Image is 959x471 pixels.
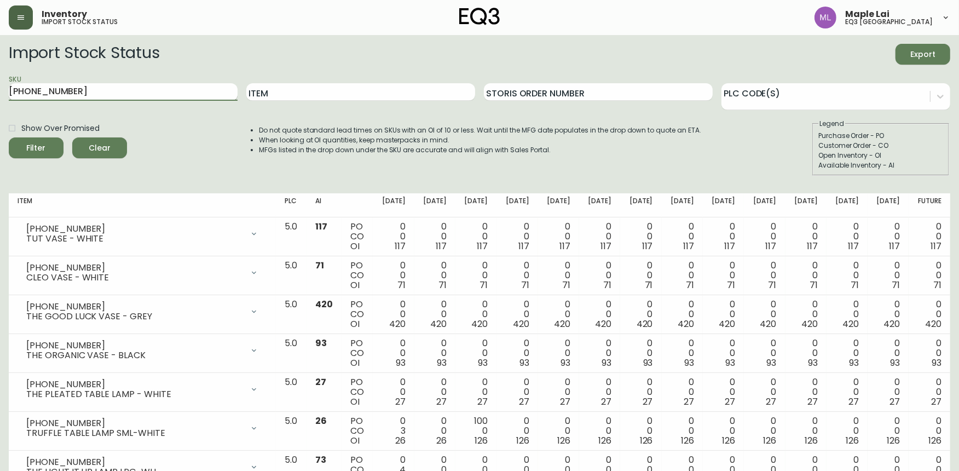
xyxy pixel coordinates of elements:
[505,261,529,290] div: 0 0
[26,428,243,438] div: TRUFFLE TABLE LAMP SML-WHITE
[27,141,46,155] div: Filter
[350,222,364,251] div: PO CO
[560,395,570,408] span: 27
[766,240,777,252] span: 117
[753,416,776,446] div: 0 0
[835,416,859,446] div: 0 0
[42,10,87,19] span: Inventory
[471,318,488,330] span: 420
[887,434,900,447] span: 126
[814,7,836,28] img: 61e28cffcf8cc9f4e300d877dd684943
[382,416,405,446] div: 0 3
[505,377,529,407] div: 0 0
[818,141,943,151] div: Customer Order - CO
[307,193,342,217] th: AI
[703,193,744,217] th: [DATE]
[559,240,570,252] span: 117
[671,300,694,329] div: 0 0
[436,240,447,252] span: 117
[395,395,406,408] span: 27
[807,240,818,252] span: 117
[259,135,701,145] li: When looking at OI quantities, keep masterpacks in mind.
[794,222,818,251] div: 0 0
[547,222,570,251] div: 0 0
[600,240,611,252] span: 117
[766,395,777,408] span: 27
[350,240,360,252] span: OI
[845,19,933,25] h5: eq3 [GEOGRAPHIC_DATA]
[464,416,488,446] div: 100 0
[794,338,818,368] div: 0 0
[350,338,364,368] div: PO CO
[712,300,735,329] div: 0 0
[18,377,267,401] div: [PHONE_NUMBER]THE PLEATED TABLE LAMP - WHITE
[753,222,776,251] div: 0 0
[588,338,611,368] div: 0 0
[389,318,406,330] span: 420
[785,193,827,217] th: [DATE]
[725,357,735,369] span: 93
[350,416,364,446] div: PO CO
[547,338,570,368] div: 0 0
[382,222,405,251] div: 0 0
[315,337,327,349] span: 93
[464,222,488,251] div: 0 0
[827,193,868,217] th: [DATE]
[645,279,653,291] span: 71
[561,357,570,369] span: 93
[629,222,652,251] div: 0 0
[876,300,900,329] div: 0 0
[753,377,776,407] div: 0 0
[643,357,653,369] span: 93
[350,434,360,447] span: OI
[26,273,243,283] div: CLEO VASE - WHITE
[554,318,570,330] span: 420
[601,395,611,408] span: 27
[684,357,694,369] span: 93
[629,300,652,329] div: 0 0
[26,302,243,312] div: [PHONE_NUMBER]
[794,377,818,407] div: 0 0
[423,377,447,407] div: 0 0
[477,240,488,252] span: 117
[917,416,941,446] div: 0 0
[276,295,306,334] td: 5.0
[909,193,950,217] th: Future
[81,141,118,155] span: Clear
[724,240,735,252] span: 117
[350,357,360,369] span: OI
[9,137,63,158] button: Filter
[818,160,943,170] div: Available Inventory - AI
[9,193,276,217] th: Item
[259,145,701,155] li: MFGs listed in the drop down under the SKU are accurate and will align with Sales Portal.
[818,151,943,160] div: Open Inventory - OI
[519,357,529,369] span: 93
[455,193,496,217] th: [DATE]
[475,434,488,447] span: 126
[722,434,735,447] span: 126
[835,300,859,329] div: 0 0
[382,300,405,329] div: 0 0
[382,377,405,407] div: 0 0
[382,338,405,368] div: 0 0
[276,193,306,217] th: PLC
[26,351,243,360] div: THE ORGANIC VASE - BLACK
[26,224,243,234] div: [PHONE_NUMBER]
[315,298,333,311] span: 420
[42,19,118,25] h5: import stock status
[547,416,570,446] div: 0 0
[712,416,735,446] div: 0 0
[851,279,859,291] span: 71
[430,318,447,330] span: 420
[671,338,694,368] div: 0 0
[794,300,818,329] div: 0 0
[414,193,455,217] th: [DATE]
[521,279,529,291] span: 71
[598,434,611,447] span: 126
[557,434,570,447] span: 126
[681,434,694,447] span: 126
[805,434,818,447] span: 126
[671,377,694,407] div: 0 0
[423,261,447,290] div: 0 0
[438,279,447,291] span: 71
